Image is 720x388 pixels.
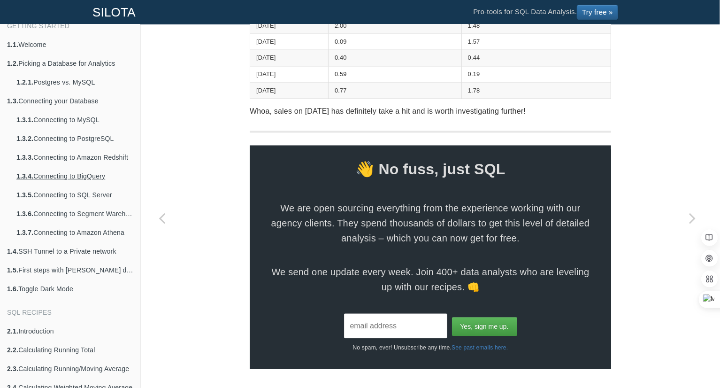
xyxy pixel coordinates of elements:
[7,327,18,335] b: 2.1.
[7,285,18,293] b: 1.6.
[461,66,611,83] td: 0.19
[329,50,462,67] td: 0.40
[7,60,18,67] b: 1.2.
[9,167,140,186] a: 1.3.4.Connecting to BigQuery
[7,266,18,274] b: 1.5.
[464,0,628,24] li: Pro-tools for SQL Data Analysis.
[329,34,462,50] td: 0.09
[16,135,33,142] b: 1.3.2.
[7,41,18,48] b: 1.1.
[461,83,611,99] td: 1.78
[16,154,33,161] b: 1.3.3.
[9,148,140,167] a: 1.3.3.Connecting to Amazon Redshift
[268,265,592,295] span: We send one update every week. Join 400+ data analysts who are leveling up with our recipes. 👊
[16,116,33,124] b: 1.3.1.
[452,318,517,336] input: Yes, sign me up.
[671,48,713,388] a: Next page: Calculating Linear Regression Coefficients
[9,110,140,129] a: 1.3.1.Connecting to MySQL
[9,186,140,204] a: 1.3.5.Connecting to SQL Server
[250,339,611,353] p: No spam, ever! Unsubscribe any time.
[16,210,33,217] b: 1.3.6.
[461,17,611,34] td: 1.48
[9,223,140,242] a: 1.3.7.Connecting to Amazon Athena
[344,314,447,339] input: email address
[329,66,462,83] td: 0.59
[250,50,329,67] td: [DATE]
[250,83,329,99] td: [DATE]
[250,34,329,50] td: [DATE]
[85,0,143,24] a: SILOTA
[141,48,183,388] a: Previous page: Calculating Top N items and Aggregating (sum) the remainder into
[268,201,592,246] span: We are open sourcing everything from the experience working with our agency clients. They spend t...
[452,345,508,351] a: See past emails here.
[7,346,18,354] b: 2.2.
[7,97,18,105] b: 1.3.
[329,17,462,34] td: 2.00
[16,172,33,180] b: 1.3.4.
[461,34,611,50] td: 1.57
[7,365,18,372] b: 2.3.
[16,229,33,236] b: 1.3.7.
[16,78,33,86] b: 1.2.1.
[250,105,611,118] p: Whoa, sales on [DATE] has definitely take a hit and is worth investigating further!
[9,73,140,92] a: 1.2.1.Postgres vs. MySQL
[250,157,611,182] span: 👋 No fuss, just SQL
[461,50,611,67] td: 0.44
[577,5,618,20] a: Try free »
[7,248,18,255] b: 1.4.
[329,83,462,99] td: 0.77
[250,66,329,83] td: [DATE]
[9,204,140,223] a: 1.3.6.Connecting to Segment Warehouse
[250,17,329,34] td: [DATE]
[9,129,140,148] a: 1.3.2.Connecting to PostgreSQL
[16,191,33,199] b: 1.3.5.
